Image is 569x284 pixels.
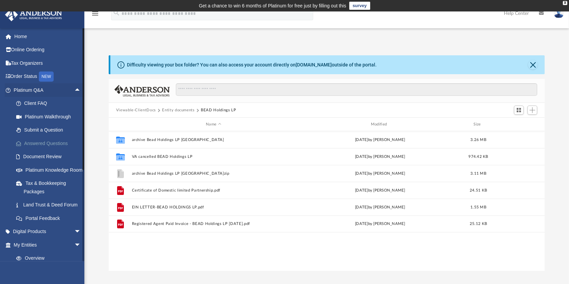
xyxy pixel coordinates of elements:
[199,2,346,10] div: Get a chance to win 6 months of Platinum for free just by filling out this
[131,121,295,127] div: Name
[9,177,91,198] a: Tax & Bookkeeping Packages
[201,107,236,113] button: BEAD Holdings LP
[176,83,538,96] input: Search files and folders
[468,155,488,159] span: 974.42 KB
[9,252,91,265] a: Overview
[465,121,492,127] div: Size
[74,83,88,97] span: arrow_drop_up
[5,83,91,97] a: Platinum Q&Aarrow_drop_up
[74,225,88,239] span: arrow_drop_down
[298,121,462,127] div: Modified
[116,107,156,113] button: Viewable-ClientDocs
[528,60,538,69] button: Close
[113,9,120,17] i: search
[470,205,486,209] span: 1.55 MB
[132,205,295,209] button: EIN LETTER-BEAD HOLDINGS LP.pdf
[5,56,91,70] a: Tax Organizers
[9,198,91,212] a: Land Trust & Deed Forum
[3,8,64,21] img: Anderson Advisors Platinum Portal
[470,222,487,226] span: 25.12 KB
[298,188,462,194] div: [DATE] by [PERSON_NAME]
[470,138,486,142] span: 3.26 MB
[296,62,332,67] a: [DOMAIN_NAME]
[91,13,99,18] a: menu
[298,137,462,143] div: [DATE] by [PERSON_NAME]
[554,8,564,18] img: User Pic
[563,1,567,5] div: close
[9,97,91,110] a: Client FAQ
[470,189,487,192] span: 24.51 KB
[495,121,542,127] div: id
[74,238,88,252] span: arrow_drop_down
[5,70,91,84] a: Order StatusNEW
[298,171,462,177] div: [DATE] by [PERSON_NAME]
[112,121,129,127] div: id
[162,107,194,113] button: Entity documents
[5,225,91,238] a: Digital Productsarrow_drop_down
[5,30,91,43] a: Home
[527,106,538,115] button: Add
[298,154,462,160] div: [DATE] by [PERSON_NAME]
[132,222,295,226] button: Registered Agent Paid Invoice - BEAD Holdings LP [DATE].pdf
[9,110,91,123] a: Platinum Walkthrough
[132,188,295,193] button: Certificate of Domestic limited Partnership.pdf
[349,2,370,10] a: survey
[9,137,91,150] a: Answered Questions
[127,61,377,68] div: Difficulty viewing your box folder? You can also access your account directly on outside of the p...
[5,43,91,57] a: Online Ordering
[39,72,54,82] div: NEW
[109,131,545,271] div: grid
[132,138,295,142] button: archive Bead Holdings LP [GEOGRAPHIC_DATA]
[132,171,295,176] button: archive Bead Holdings LP [GEOGRAPHIC_DATA]zip
[5,238,91,252] a: My Entitiesarrow_drop_down
[9,211,91,225] a: Portal Feedback
[91,9,99,18] i: menu
[298,204,462,210] div: [DATE] by [PERSON_NAME]
[9,163,91,177] a: Platinum Knowledge Room
[298,221,462,227] div: [DATE] by [PERSON_NAME]
[470,172,486,175] span: 3.11 MB
[132,154,295,159] button: VA cancelled BEAD Holdings LP
[514,106,524,115] button: Switch to Grid View
[9,150,91,164] a: Document Review
[9,123,91,137] a: Submit a Question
